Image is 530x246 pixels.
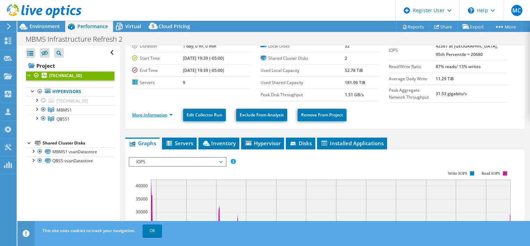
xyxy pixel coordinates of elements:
[236,109,287,121] a: Exclude From Analysis
[511,5,522,16] span: MC
[260,43,345,50] label: Local Disks
[57,98,88,104] span: [TECHNICAL_ID]
[260,67,345,74] label: Used Local Capacity
[183,67,224,73] b: [DATE] 19:39 (-05:00)
[136,183,148,189] text: 40000
[132,43,183,50] label: Duration
[136,196,148,202] text: 35000
[345,92,364,98] b: 1.51 GB/s
[436,43,498,57] b: 42367 at [GEOGRAPHIC_DATA], 95th Percentile = 20680
[159,23,190,30] span: Cloud Pricing
[43,139,114,147] div: Shared Cluster Disks
[389,63,435,70] label: Read/Write Ratio
[429,21,458,32] a: Share
[26,71,114,80] a: [TECHNICAL_ID]
[320,140,384,147] span: Installed Applications
[29,23,60,30] span: Environment
[132,55,183,62] label: Start Time
[42,228,135,233] span: This site uses cookies to track your navigation.
[298,109,347,121] a: Remove From Project
[165,140,193,147] span: Servers
[23,35,133,43] h1: MBMS Infrastructure Refresh 2
[202,140,236,147] span: Inventory
[132,112,173,118] a: More Information
[132,67,183,74] label: End Time
[448,171,467,176] text: Write IOPS
[389,47,435,54] label: IOPS
[26,114,114,123] a: QBSS1
[136,209,148,215] text: 30000
[125,23,141,30] span: Virtual
[133,158,222,166] span: IOPS
[57,107,72,113] span: MBMS1
[26,87,114,96] a: Hypervisors
[345,80,365,85] b: 181.96 TiB
[183,80,185,85] b: 9
[436,64,481,69] b: 87% reads/ 13% writes
[436,91,467,97] b: 31.53 gigabits/s
[183,109,226,121] a: Edit Collector Run
[457,21,489,32] a: Export
[260,55,345,62] label: Shared Cluster Disks
[183,55,224,61] b: [DATE] 19:39 (-05:00)
[389,75,435,82] label: Average Daily Write
[132,79,183,86] label: Servers
[389,87,435,101] label: Peak Aggregate Network Throughput
[26,156,114,165] a: QBSS-vsanDatastore
[245,140,281,147] span: Hypervisor
[396,21,429,32] a: Reports
[260,79,345,86] label: Used Shared Capacity
[481,171,500,176] text: Read IOPS
[183,43,216,49] b: 1 day, 0 hr, 0 min
[143,224,162,237] a: OK
[26,105,114,114] a: MBMS1
[260,91,345,98] label: Peak Disk Throughput
[436,76,454,82] b: 11.29 TiB
[26,96,114,105] a: [TECHNICAL_ID]
[26,60,114,71] a: Project
[49,73,82,79] b: [TECHNICAL_ID]
[129,140,156,147] span: Graphs
[289,140,312,147] span: Disks
[345,55,347,61] b: 2
[345,43,350,49] b: 32
[57,116,70,122] span: QBSS1
[468,7,474,14] svg: \n
[345,67,363,73] b: 52.78 TiB
[489,21,521,32] a: More
[77,23,108,30] span: Performance
[26,147,114,156] a: MBMS1 vsanDatastore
